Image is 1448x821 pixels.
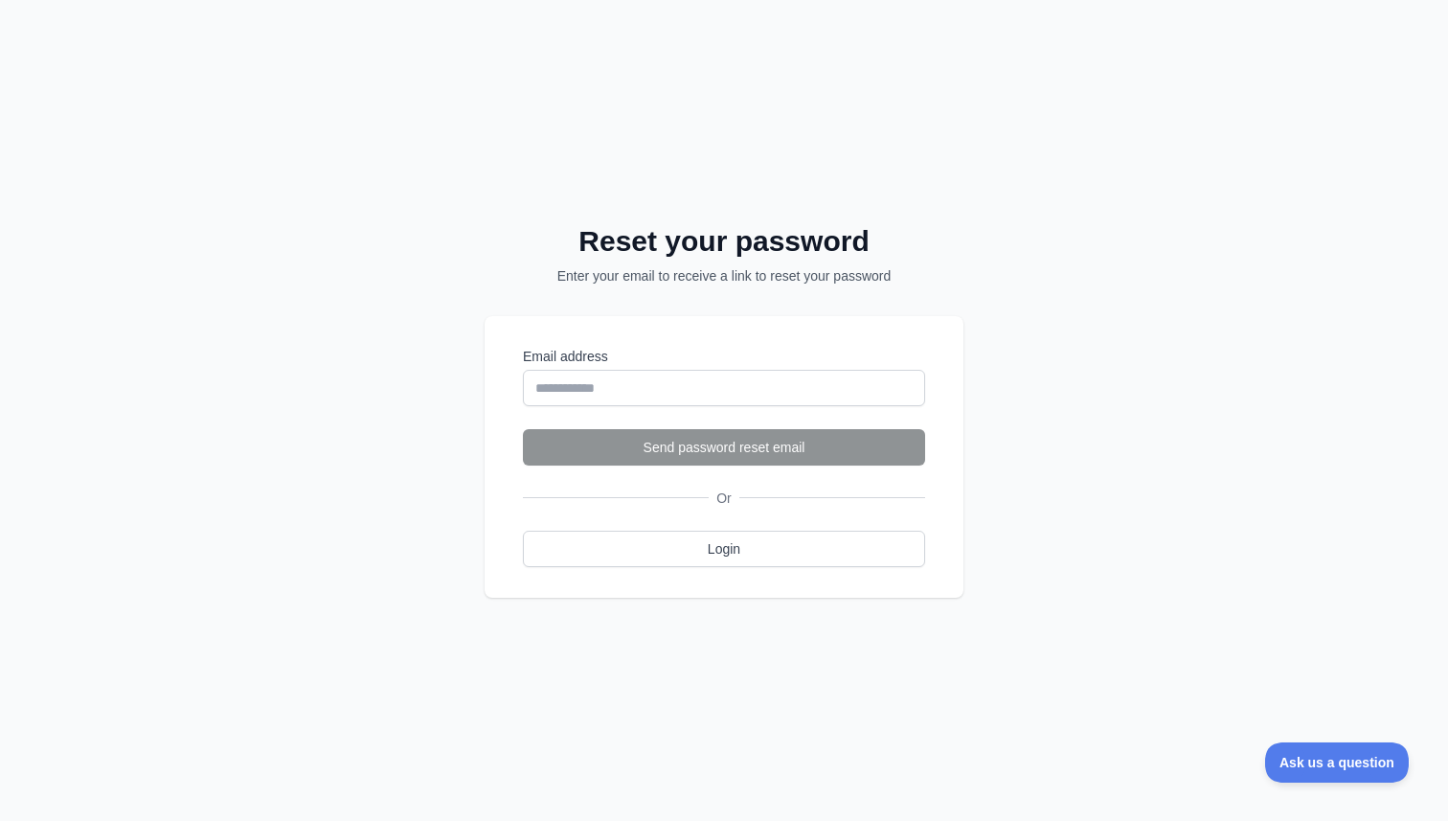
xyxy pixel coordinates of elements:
[709,489,739,508] span: Or
[523,531,925,567] a: Login
[509,224,939,259] h2: Reset your password
[523,429,925,466] button: Send password reset email
[509,266,939,285] p: Enter your email to receive a link to reset your password
[523,347,925,366] label: Email address
[1265,742,1410,783] iframe: Toggle Customer Support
